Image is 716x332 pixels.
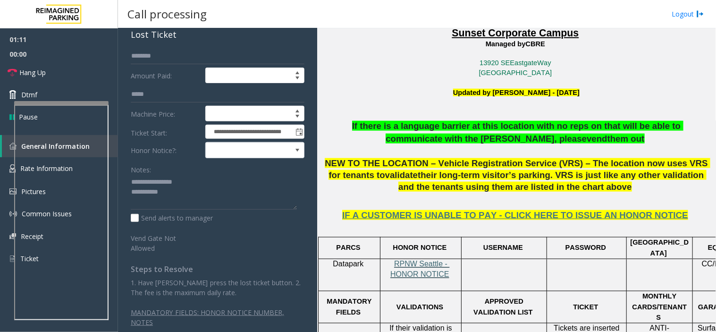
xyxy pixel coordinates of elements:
img: 'icon' [9,143,17,150]
img: logout [697,9,704,19]
label: Vend Gate Not Allowed [128,230,203,253]
div: Lost Ticket [131,28,304,41]
span: [GEOGRAPHIC_DATA] [631,239,689,257]
img: 'icon' [9,164,16,173]
a: 13920 SE [480,59,510,67]
span: Sunset Corporate Campus [452,27,579,39]
span: Managed by [486,40,526,48]
img: 'icon' [9,210,17,218]
img: 'icon' [9,233,16,239]
label: Amount Paid: [128,68,203,84]
span: TICKET [573,304,598,311]
span: Hang Up [19,68,46,77]
span: MANDATORY FIELDS [327,298,373,316]
h4: Steps to Resolve [131,265,304,274]
span: IF A CUSTOMER IS UNABLE TO PAY - CLICK HERE TO ISSUE AN HONOR NOTICE [342,210,688,220]
span: HONOR NOTICE [393,244,446,252]
a: Logout [672,9,704,19]
label: Ticket Start: [128,125,203,139]
a: [GEOGRAPHIC_DATA] [479,69,552,77]
span: USERNAME [483,244,523,252]
span: RPNW Seattle - HONOR NOTICE [390,260,449,279]
a: General Information [2,135,118,157]
b: Updated by [PERSON_NAME] - [DATE] [453,89,580,96]
span: PASSWORD [565,244,606,252]
span: Datapark [333,260,363,268]
span: APPROVED VALIDATION LIST [473,298,532,316]
p: 1. Have [PERSON_NAME] press the lost ticket button. 2. The fee is the maximum daily rate. [131,278,304,298]
span: If there is a language barrier at this location with no reps on that will be able to communicate ... [352,121,683,144]
img: 'icon' [9,255,16,263]
span: Decrease value [291,76,304,83]
a: Eastgate [510,59,538,67]
a: IF A CUSTOMER IS UNABLE TO PAY - CLICK HERE TO ISSUE AN HONOR NOTICE [342,212,688,220]
span: validate [385,170,418,180]
span: Dtmf [21,90,37,100]
span: them out [607,134,645,144]
h3: Call processing [123,2,211,26]
a: Way [537,59,551,67]
u: MANDATORY FIELDS: HONOR NOTICE NUMBER, NOTES [131,308,284,327]
span: Toggle popup [294,125,304,138]
label: Machine Price: [128,106,203,122]
img: 'icon' [9,188,17,195]
span: their long-term visitor’s parking. VRS is just like any other validation and the tenants using th... [398,170,707,192]
span: MONTHLY CARDS/TENANTS [632,293,687,322]
span: VALIDATIONS [396,304,443,311]
label: Notes: [131,162,151,175]
span: NEW TO THE LOCATION – Vehicle Registration Service (VRS) – The location now uses VRS for tenants to [325,158,710,180]
span: PARCS [336,244,360,252]
label: Honor Notice?: [128,142,203,158]
span: Increase value [291,68,304,76]
span: CBRE [526,40,546,48]
span: Decrease value [291,114,304,121]
label: Send alerts to manager [131,213,213,223]
span: vend [587,134,607,144]
span: Increase value [291,106,304,114]
a: RPNW Seattle - HONOR NOTICE [390,261,449,279]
